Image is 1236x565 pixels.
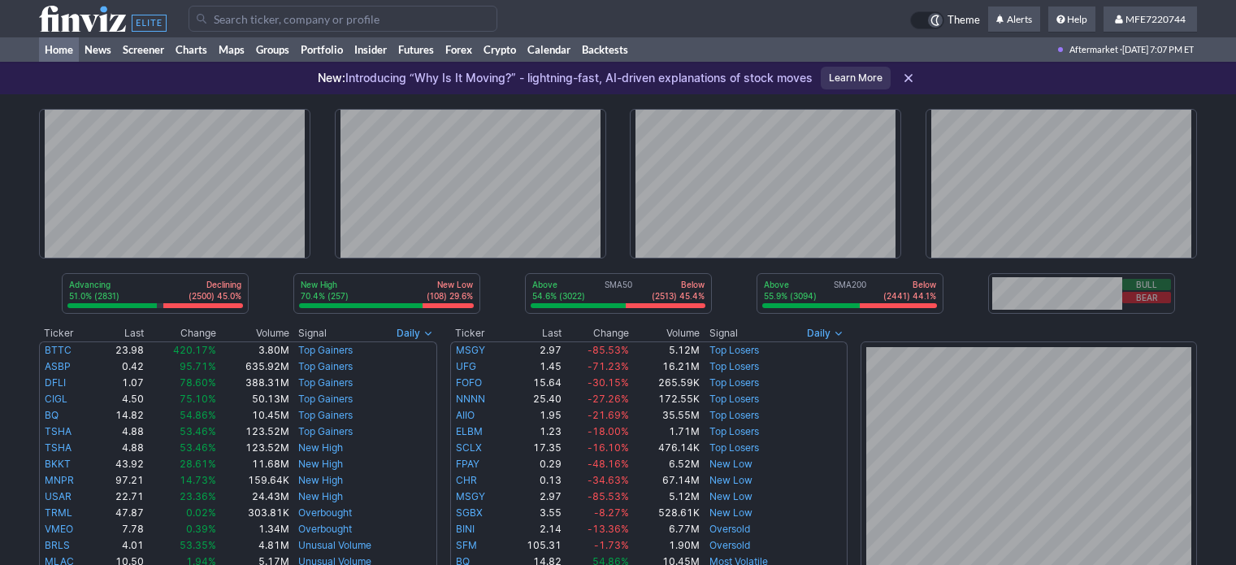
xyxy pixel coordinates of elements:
[180,376,216,389] span: 78.60%
[97,359,145,375] td: 0.42
[45,474,74,486] a: MNPR
[630,325,700,341] th: Volume
[97,537,145,554] td: 4.01
[505,391,562,407] td: 25.40
[45,376,66,389] a: DFLI
[97,472,145,489] td: 97.21
[456,425,483,437] a: ELBM
[456,360,476,372] a: UFG
[45,539,70,551] a: BRLS
[450,325,506,341] th: Ticker
[576,37,634,62] a: Backtests
[531,279,706,303] div: SMA50
[505,537,562,554] td: 105.31
[217,521,290,537] td: 1.34M
[173,344,216,356] span: 420.17%
[45,506,72,519] a: TRML
[97,407,145,424] td: 14.82
[709,441,759,454] a: Top Losers
[478,37,522,62] a: Crypto
[298,490,343,502] a: New High
[456,441,482,454] a: SCLX
[298,360,353,372] a: Top Gainers
[97,521,145,537] td: 7.78
[97,391,145,407] td: 4.50
[298,327,327,340] span: Signal
[170,37,213,62] a: Charts
[652,279,705,290] p: Below
[588,344,629,356] span: -85.53%
[318,70,813,86] p: Introducing “Why Is It Moving?” - lightning-fast, AI-driven explanations of stock moves
[803,325,848,341] button: Signals interval
[1122,37,1194,62] span: [DATE] 7:07 PM ET
[217,505,290,521] td: 303.81K
[45,360,71,372] a: ASBP
[427,279,473,290] p: New Low
[298,458,343,470] a: New High
[39,37,79,62] a: Home
[630,391,700,407] td: 172.55K
[180,409,216,421] span: 54.86%
[1104,7,1197,33] a: MFE7220744
[630,440,700,456] td: 476.14K
[709,506,752,519] a: New Low
[505,375,562,391] td: 15.64
[180,539,216,551] span: 53.35%
[97,341,145,359] td: 23.98
[630,489,700,505] td: 5.12M
[298,539,371,551] a: Unusual Volume
[97,325,145,341] th: Last
[588,425,629,437] span: -18.00%
[709,474,752,486] a: New Low
[180,360,216,372] span: 95.71%
[505,424,562,440] td: 1.23
[764,290,817,302] p: 55.9% (3094)
[709,458,752,470] a: New Low
[45,425,72,437] a: TSHA
[189,290,241,302] p: (2500) 45.0%
[117,37,170,62] a: Screener
[45,441,72,454] a: TSHA
[456,458,479,470] a: FPAY
[217,391,290,407] td: 50.13M
[594,506,629,519] span: -8.27%
[988,7,1040,33] a: Alerts
[630,407,700,424] td: 35.55M
[145,325,216,341] th: Change
[505,456,562,472] td: 0.29
[217,407,290,424] td: 10.45M
[180,458,216,470] span: 28.61%
[807,325,831,341] span: Daily
[298,523,352,535] a: Overbought
[298,474,343,486] a: New High
[1069,37,1122,62] span: Aftermarket ·
[301,290,349,302] p: 70.4% (257)
[392,37,440,62] a: Futures
[910,11,980,29] a: Theme
[1048,7,1095,33] a: Help
[709,327,738,340] span: Signal
[298,441,343,454] a: New High
[630,341,700,359] td: 5.12M
[1125,13,1186,25] span: MFE7220744
[298,376,353,389] a: Top Gainers
[505,472,562,489] td: 0.13
[505,341,562,359] td: 2.97
[522,37,576,62] a: Calendar
[505,505,562,521] td: 3.55
[392,325,437,341] button: Signals interval
[217,440,290,456] td: 123.52M
[186,506,216,519] span: 0.02%
[213,37,250,62] a: Maps
[217,472,290,489] td: 159.64K
[298,506,352,519] a: Overbought
[588,409,629,421] span: -21.69%
[821,67,891,89] a: Learn More
[180,441,216,454] span: 53.46%
[318,71,345,85] span: New:
[45,490,72,502] a: USAR
[588,474,629,486] span: -34.63%
[427,290,473,302] p: (108) 29.6%
[709,425,759,437] a: Top Losers
[295,37,349,62] a: Portfolio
